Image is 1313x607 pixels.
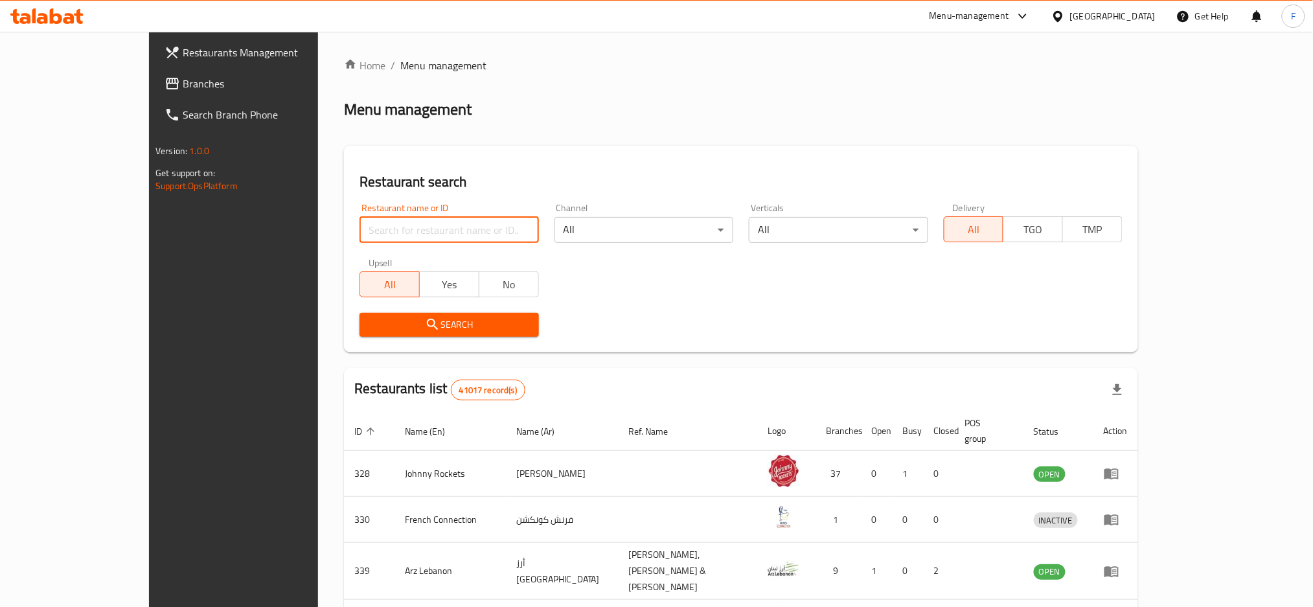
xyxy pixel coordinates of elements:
div: Menu [1104,512,1128,527]
td: Johnny Rockets [394,451,506,497]
div: All [749,217,928,243]
td: French Connection [394,497,506,543]
span: 1.0.0 [189,143,209,159]
input: Search for restaurant name or ID.. [360,217,538,243]
span: OPEN [1034,564,1066,579]
th: Busy [892,411,923,451]
a: Branches [154,68,369,99]
label: Upsell [369,258,393,268]
span: TMP [1068,220,1117,239]
td: 1 [892,451,923,497]
td: 2 [923,543,954,600]
a: Restaurants Management [154,37,369,68]
div: All [554,217,733,243]
td: [PERSON_NAME],[PERSON_NAME] & [PERSON_NAME] [619,543,758,600]
div: Total records count [451,380,525,400]
span: Name (Ar) [516,424,571,439]
td: Arz Lebanon [394,543,506,600]
span: Search Branch Phone [183,107,358,122]
td: أرز [GEOGRAPHIC_DATA] [506,543,619,600]
span: Restaurants Management [183,45,358,60]
span: Status [1034,424,1076,439]
td: 1 [861,543,892,600]
span: Menu management [400,58,486,73]
span: TGO [1009,220,1058,239]
th: Closed [923,411,954,451]
div: OPEN [1034,466,1066,482]
button: Yes [419,271,479,297]
td: 0 [892,497,923,543]
span: 41017 record(s) [451,384,525,396]
span: ID [354,424,379,439]
div: [GEOGRAPHIC_DATA] [1070,9,1156,23]
nav: breadcrumb [344,58,1138,73]
td: 0 [923,497,954,543]
button: TGO [1003,216,1063,242]
img: Johnny Rockets [768,455,800,487]
h2: Restaurants list [354,379,525,400]
td: 0 [923,451,954,497]
th: Action [1093,411,1138,451]
td: 0 [861,451,892,497]
span: Branches [183,76,358,91]
span: OPEN [1034,467,1066,482]
span: F [1291,9,1296,23]
div: Menu-management [930,8,1009,24]
span: Yes [425,275,474,294]
div: INACTIVE [1034,512,1078,528]
span: Get support on: [155,165,215,181]
span: All [365,275,415,294]
div: Menu [1104,466,1128,481]
h2: Menu management [344,99,472,120]
span: Ref. Name [629,424,685,439]
img: French Connection [768,501,800,533]
td: 0 [892,543,923,600]
a: Search Branch Phone [154,99,369,130]
td: 1 [816,497,861,543]
td: 339 [344,543,394,600]
li: / [391,58,395,73]
button: No [479,271,539,297]
h2: Restaurant search [360,172,1123,192]
th: Branches [816,411,861,451]
a: Support.OpsPlatform [155,178,238,194]
td: فرنش كونكشن [506,497,619,543]
label: Delivery [953,203,985,212]
img: Arz Lebanon [768,553,800,585]
td: 330 [344,497,394,543]
div: Menu [1104,564,1128,579]
button: All [944,216,1004,242]
button: All [360,271,420,297]
span: All [950,220,999,239]
th: Open [861,411,892,451]
span: POS group [965,415,1008,446]
span: No [485,275,534,294]
button: TMP [1062,216,1123,242]
span: INACTIVE [1034,513,1078,528]
td: [PERSON_NAME] [506,451,619,497]
td: 37 [816,451,861,497]
span: Name (En) [405,424,462,439]
td: 9 [816,543,861,600]
th: Logo [757,411,816,451]
td: 0 [861,497,892,543]
div: Export file [1102,374,1133,406]
span: Version: [155,143,187,159]
td: 328 [344,451,394,497]
span: Search [370,317,528,333]
div: OPEN [1034,564,1066,580]
button: Search [360,313,538,337]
